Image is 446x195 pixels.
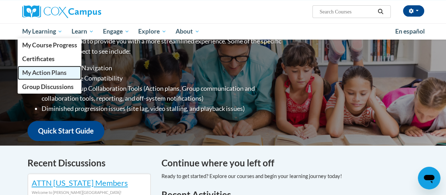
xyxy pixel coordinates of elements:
a: My Course Progress [18,38,82,52]
a: En español [391,24,429,39]
span: My Action Plans [22,69,66,76]
span: Explore [138,27,166,36]
p: Overall, we are proud to provide you with a more streamlined experience. Some of the specific cha... [28,36,283,57]
h4: Recent Discussions [28,156,151,170]
a: ATTN [US_STATE] Members [32,178,128,188]
span: Learn [72,27,94,36]
button: Search [375,7,386,16]
span: Certificates [22,55,54,63]
span: My Course Progress [22,41,77,49]
div: Main menu [17,23,429,40]
li: Enhanced Group Collaboration Tools (Action plans, Group communication and collaboration tools, re... [42,83,283,104]
a: Group Discussions [18,80,82,94]
a: My Action Plans [18,66,82,79]
a: Certificates [18,52,82,66]
a: Learn [67,23,98,40]
a: Quick Start Guide [28,121,104,141]
a: Cox Campus [22,5,149,18]
li: Greater Device Compatibility [42,73,283,83]
iframe: Button to launch messaging window [418,167,440,189]
input: Search Courses [319,7,375,16]
a: Explore [134,23,171,40]
button: Account Settings [403,5,424,17]
h4: Continue where you left off [161,156,419,170]
img: Cox Campus [22,5,101,18]
li: Diminished progression issues (site lag, video stalling, and playback issues) [42,104,283,114]
li: Improved Site Navigation [42,63,283,73]
span: Engage [103,27,129,36]
a: About [171,23,204,40]
a: Engage [98,23,134,40]
span: En español [395,28,425,35]
span: Group Discussions [22,83,73,90]
span: About [176,27,200,36]
span: My Learning [22,27,62,36]
a: My Learning [18,23,67,40]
